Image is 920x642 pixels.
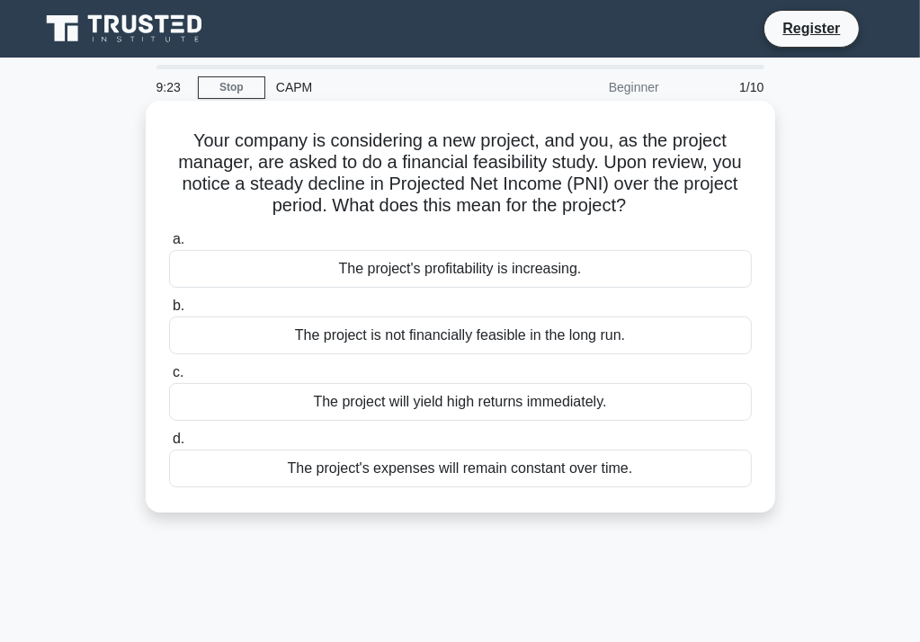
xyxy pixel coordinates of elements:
[146,69,198,105] div: 9:23
[167,129,754,218] h5: Your company is considering a new project, and you, as the project manager, are asked to do a fin...
[772,17,851,40] a: Register
[198,76,265,99] a: Stop
[513,69,670,105] div: Beginner
[265,69,513,105] div: CAPM
[173,364,183,379] span: c.
[169,450,752,487] div: The project's expenses will remain constant over time.
[169,250,752,288] div: The project's profitability is increasing.
[173,298,184,313] span: b.
[173,431,184,446] span: d.
[173,231,184,246] span: a.
[169,383,752,421] div: The project will yield high returns immediately.
[169,317,752,354] div: The project is not financially feasible in the long run.
[670,69,775,105] div: 1/10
